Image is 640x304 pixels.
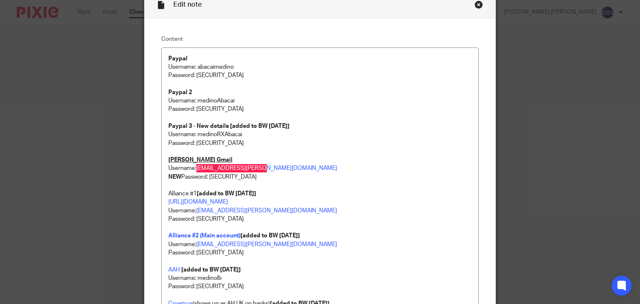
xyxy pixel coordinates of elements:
[168,105,472,130] p: Password: [SECURITY_DATA]
[168,233,240,239] a: Alliance #2 (Main account)
[168,267,180,273] a: AAH
[196,165,337,171] a: [EMAIL_ADDRESS][PERSON_NAME][DOMAIN_NAME]
[168,97,472,105] p: Username: medinoAbacai
[168,232,472,249] p: Username:
[168,71,472,80] p: Password: [SECURITY_DATA]
[168,174,181,180] strong: NEW
[168,189,472,198] p: Alliance #1
[168,199,228,205] a: [URL][DOMAIN_NAME]
[168,139,472,147] p: Password: [SECURITY_DATA]
[168,56,187,62] strong: Paypal
[173,1,202,8] span: Edit note
[196,208,337,214] a: [EMAIL_ADDRESS][PERSON_NAME][DOMAIN_NAME]
[161,35,479,43] label: Content
[168,157,232,163] u: [PERSON_NAME] Gmail
[196,242,337,247] a: [EMAIL_ADDRESS][PERSON_NAME][DOMAIN_NAME]
[168,63,472,71] p: Username: abacaimedino
[168,156,472,173] p: Username:
[168,274,472,291] p: Username: medinolb Password: [SECURITY_DATA]
[168,198,472,223] p: Username: Password: [SECURITY_DATA]
[168,130,472,139] p: Username: medinoRXAbacai
[168,173,472,181] p: Password: [SECURITY_DATA]
[240,233,300,239] strong: [added to BW [DATE]]
[197,191,256,197] strong: [added to BW [DATE]]
[168,123,290,129] strong: Paypal 3 - New details [added to BW [DATE]]
[475,0,483,9] div: Close this dialog window
[168,249,472,257] p: Password: [SECURITY_DATA]
[181,267,241,273] strong: [added to BW [DATE]]
[168,90,192,95] strong: Paypal 2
